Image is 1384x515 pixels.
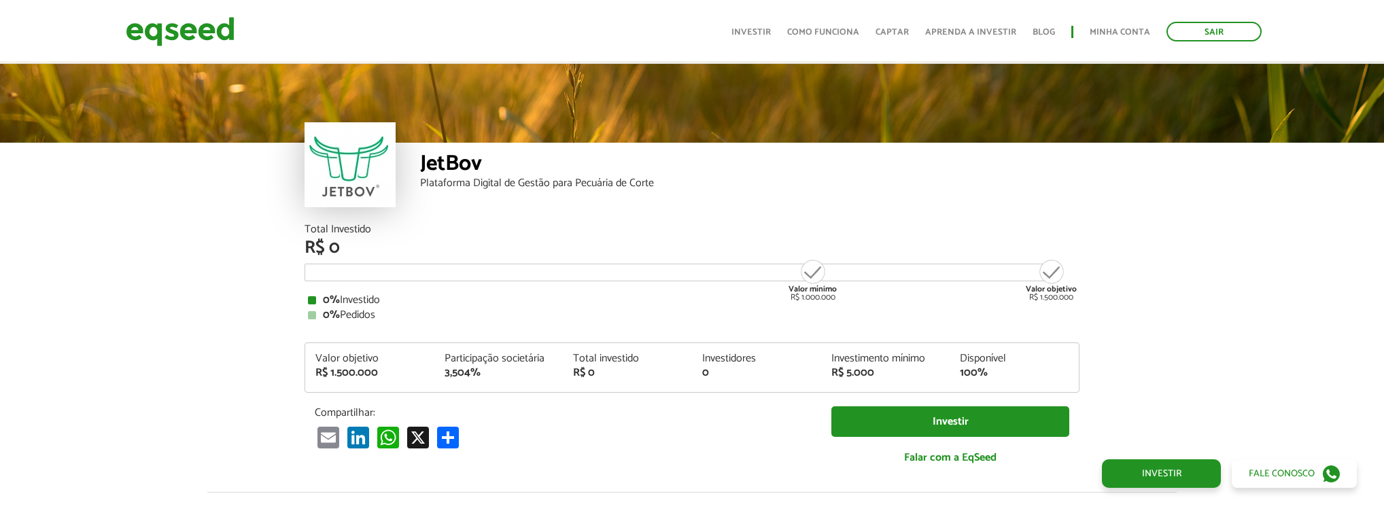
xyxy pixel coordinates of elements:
[305,224,1079,235] div: Total Investido
[126,14,235,50] img: EqSeed
[960,353,1069,364] div: Disponível
[1102,459,1221,488] a: Investir
[702,353,811,364] div: Investidores
[315,406,811,419] p: Compartilhar:
[925,28,1016,37] a: Aprenda a investir
[1166,22,1262,41] a: Sair
[308,310,1076,321] div: Pedidos
[1026,283,1077,296] strong: Valor objetivo
[375,426,402,448] a: WhatsApp
[308,295,1076,306] div: Investido
[323,306,340,324] strong: 0%
[420,153,1079,178] div: JetBov
[420,178,1079,189] div: Plataforma Digital de Gestão para Pecuária de Corte
[573,368,682,378] div: R$ 0
[573,353,682,364] div: Total investido
[305,239,1079,257] div: R$ 0
[1090,28,1150,37] a: Minha conta
[323,291,340,309] strong: 0%
[1232,459,1357,488] a: Fale conosco
[831,406,1069,437] a: Investir
[831,368,940,378] div: R$ 5.000
[787,28,859,37] a: Como funciona
[789,283,837,296] strong: Valor mínimo
[876,28,909,37] a: Captar
[445,368,553,378] div: 3,504%
[731,28,771,37] a: Investir
[702,368,811,378] div: 0
[831,444,1069,472] a: Falar com a EqSeed
[315,353,424,364] div: Valor objetivo
[315,368,424,378] div: R$ 1.500.000
[1026,258,1077,302] div: R$ 1.500.000
[787,258,838,302] div: R$ 1.000.000
[960,368,1069,378] div: 100%
[404,426,432,448] a: X
[345,426,372,448] a: LinkedIn
[315,426,342,448] a: Email
[1033,28,1055,37] a: Blog
[445,353,553,364] div: Participação societária
[434,426,462,448] a: Compartilhar
[831,353,940,364] div: Investimento mínimo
